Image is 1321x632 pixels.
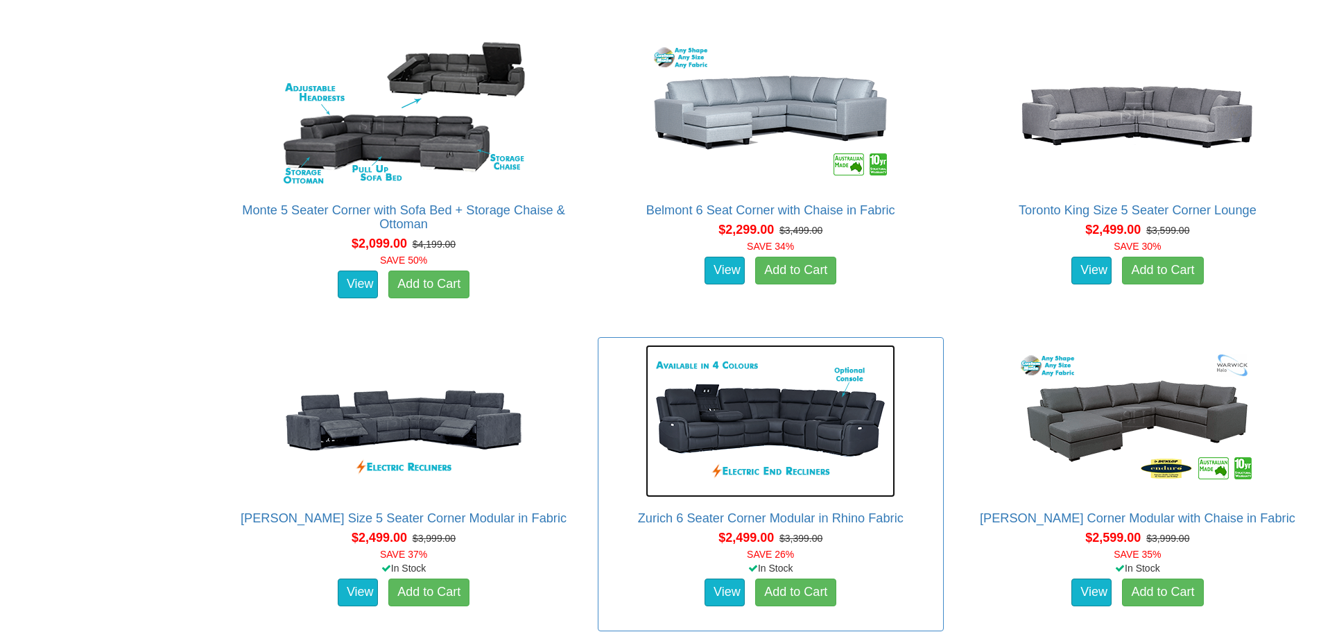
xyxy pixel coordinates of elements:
div: In Stock [595,561,947,575]
del: $3,399.00 [779,533,822,544]
font: SAVE 35% [1114,549,1161,560]
a: Zurich 6 Seater Corner Modular in Rhino Fabric [638,511,904,525]
img: Morton Corner Modular with Chaise in Fabric [1012,345,1262,497]
font: SAVE 30% [1114,241,1161,252]
img: Zurich 6 Seater Corner Modular in Rhino Fabric [646,345,895,497]
a: Monte 5 Seater Corner with Sofa Bed + Storage Chaise & Ottoman [242,203,565,231]
a: Add to Cart [755,257,836,284]
a: Add to Cart [388,579,469,606]
img: Marlow King Size 5 Seater Corner Modular in Fabric [279,345,528,497]
a: View [705,257,745,284]
span: $2,499.00 [1085,223,1141,237]
span: $2,299.00 [718,223,774,237]
span: $2,599.00 [1085,531,1141,545]
div: In Stock [962,561,1313,575]
a: Toronto King Size 5 Seater Corner Lounge [1019,203,1257,217]
a: View [338,271,378,298]
a: View [705,579,745,606]
a: View [1071,579,1112,606]
del: $3,999.00 [1146,533,1189,544]
font: SAVE 26% [747,549,794,560]
del: $4,199.00 [413,239,456,250]
img: Toronto King Size 5 Seater Corner Lounge [1012,37,1262,189]
span: $2,099.00 [352,237,407,250]
a: Belmont 6 Seat Corner with Chaise in Fabric [646,203,895,217]
a: Add to Cart [755,579,836,606]
span: $2,499.00 [718,531,774,545]
a: [PERSON_NAME] Corner Modular with Chaise in Fabric [980,511,1295,525]
span: $2,499.00 [352,531,407,545]
font: SAVE 34% [747,241,794,252]
img: Monte 5 Seater Corner with Sofa Bed + Storage Chaise & Ottoman [279,37,528,189]
img: Belmont 6 Seat Corner with Chaise in Fabric [646,37,895,189]
a: Add to Cart [388,271,469,298]
a: [PERSON_NAME] Size 5 Seater Corner Modular in Fabric [241,511,567,525]
del: $3,999.00 [413,533,456,544]
a: Add to Cart [1122,579,1203,606]
a: View [338,579,378,606]
del: $3,599.00 [1146,225,1189,236]
font: SAVE 37% [380,549,427,560]
a: View [1071,257,1112,284]
a: Add to Cart [1122,257,1203,284]
div: In Stock [227,561,579,575]
del: $3,499.00 [779,225,822,236]
font: SAVE 50% [380,255,427,266]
